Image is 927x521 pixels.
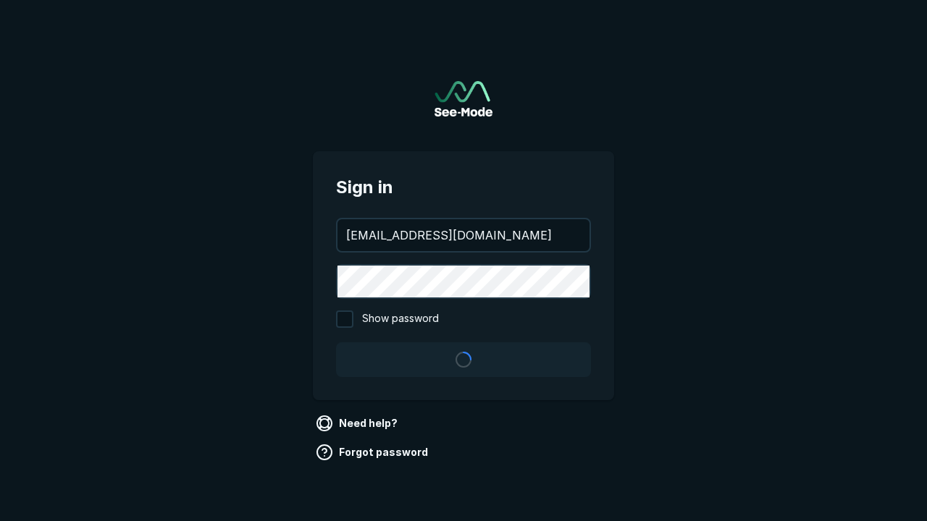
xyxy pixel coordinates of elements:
input: your@email.com [337,219,590,251]
a: Need help? [313,412,403,435]
span: Show password [362,310,439,328]
a: Forgot password [313,441,434,464]
span: Sign in [336,174,591,200]
img: See-Mode Logo [435,81,492,117]
a: Go to sign in [435,81,492,117]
